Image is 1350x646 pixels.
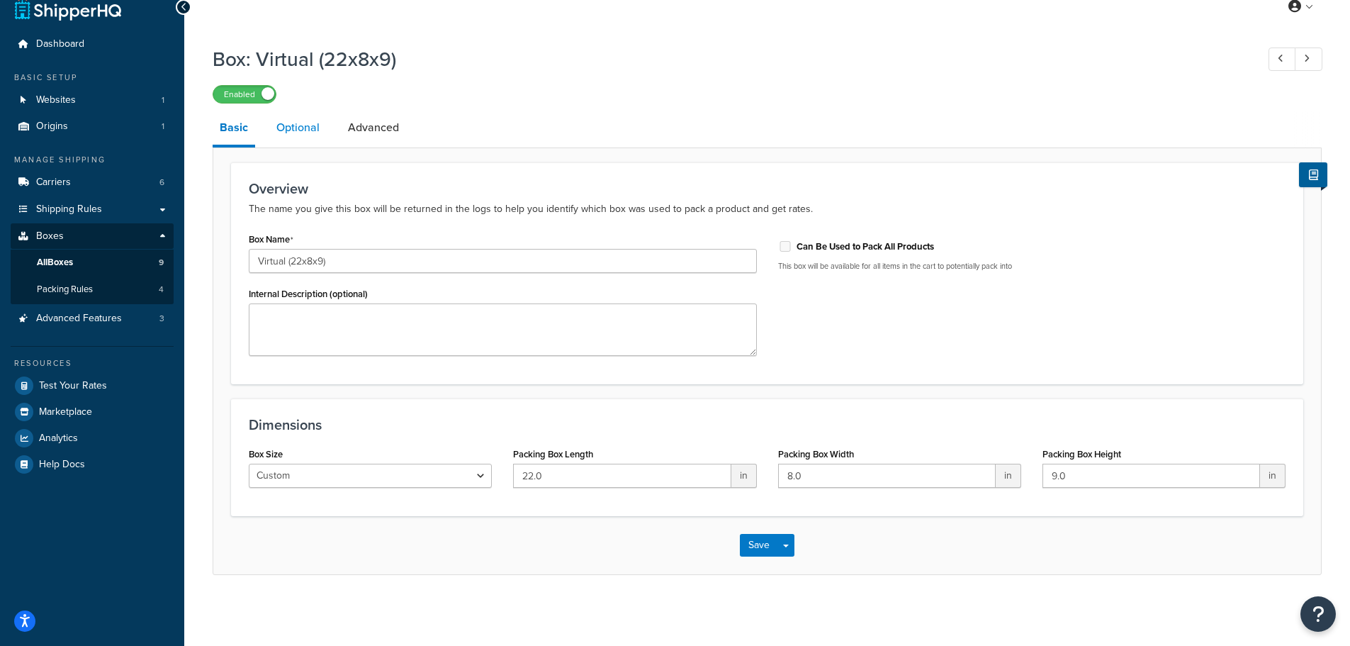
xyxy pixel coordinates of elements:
[11,72,174,84] div: Basic Setup
[162,121,164,133] span: 1
[213,111,255,147] a: Basic
[11,31,174,57] a: Dashboard
[1260,464,1286,488] span: in
[11,306,174,332] li: Advanced Features
[11,452,174,477] a: Help Docs
[1299,162,1327,187] button: Show Help Docs
[513,449,593,460] label: Packing Box Length
[249,449,283,460] label: Box Size
[11,277,174,303] li: Packing Rules
[11,373,174,399] a: Test Your Rates
[740,534,778,557] button: Save
[11,87,174,113] li: Websites
[249,181,1286,196] h3: Overview
[36,121,68,133] span: Origins
[162,94,164,106] span: 1
[778,449,854,460] label: Packing Box Width
[1300,596,1336,632] button: Open Resource Center
[1042,449,1121,460] label: Packing Box Height
[213,45,1242,73] h1: Box: Virtual (22x8x9)
[37,284,93,296] span: Packing Rules
[11,425,174,451] a: Analytics
[778,241,792,252] input: This option can't be selected because the box is assigned to a dimensional rule
[1269,48,1296,71] a: Previous Record
[11,169,174,196] li: Carriers
[11,196,174,223] a: Shipping Rules
[11,113,174,140] li: Origins
[36,313,122,325] span: Advanced Features
[341,111,406,145] a: Advanced
[11,223,174,304] li: Boxes
[39,406,92,418] span: Marketplace
[778,261,1286,272] p: This box will be available for all items in the cart to potentially pack into
[36,204,102,216] span: Shipping Rules
[269,111,327,145] a: Optional
[11,277,174,303] a: Packing Rules4
[159,177,164,189] span: 6
[11,357,174,369] div: Resources
[39,380,107,392] span: Test Your Rates
[36,94,76,106] span: Websites
[249,234,293,245] label: Box Name
[213,86,276,103] label: Enabled
[39,433,78,445] span: Analytics
[11,250,174,276] a: AllBoxes9
[36,38,84,50] span: Dashboard
[159,257,164,269] span: 9
[249,201,1286,218] p: The name you give this box will be returned in the logs to help you identify which box was used t...
[159,284,164,296] span: 4
[11,399,174,425] a: Marketplace
[39,459,85,471] span: Help Docs
[11,223,174,250] a: Boxes
[159,313,164,325] span: 3
[36,177,71,189] span: Carriers
[11,113,174,140] a: Origins1
[1295,48,1322,71] a: Next Record
[996,464,1021,488] span: in
[249,417,1286,433] h3: Dimensions
[11,169,174,196] a: Carriers6
[797,240,934,253] label: Can Be Used to Pack All Products
[37,257,73,269] span: All Boxes
[11,154,174,166] div: Manage Shipping
[11,306,174,332] a: Advanced Features3
[11,87,174,113] a: Websites1
[731,464,757,488] span: in
[249,289,368,299] label: Internal Description (optional)
[36,230,64,243] span: Boxes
